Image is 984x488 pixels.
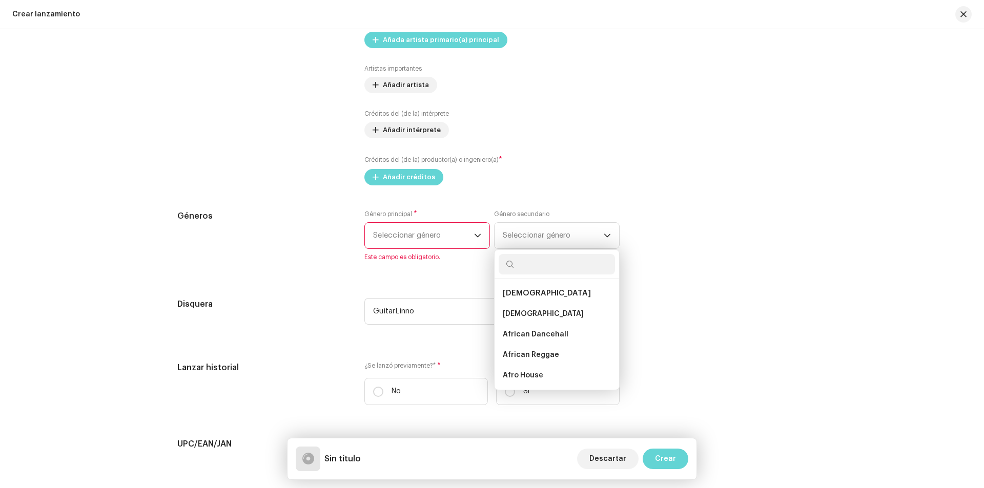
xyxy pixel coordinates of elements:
p: No [392,386,401,397]
li: Afro Soul [499,386,615,406]
button: Añada artista primario(a) principal [364,32,507,48]
label: Artistas importantes [364,65,422,73]
p: Sí [523,386,529,397]
span: Este campo es obligatorio. [364,253,490,261]
h5: Disquera [177,298,348,310]
span: Añada artista primario(a) principal [383,30,499,50]
label: Créditos del (de la) intérprete [364,110,449,118]
li: Afro House [499,365,615,386]
div: dropdown trigger [604,223,611,248]
span: African Reggae [503,350,559,360]
div: dropdown trigger [474,223,481,248]
h5: Géneros [177,210,348,222]
span: Añadir intérprete [383,120,441,140]
h5: UPC/EAN/JAN [177,438,348,450]
label: Género principal [364,210,417,218]
span: Afro House [503,370,543,380]
button: Descartar [577,449,639,469]
span: Añadir artista [383,75,429,95]
label: Género secundario [494,210,549,218]
span: Añadir créditos [383,167,435,187]
li: African [499,304,615,324]
h5: Sin título [324,453,361,465]
span: [DEMOGRAPHIC_DATA] [503,289,591,297]
span: Crear [655,449,676,469]
button: Añadir intérprete [364,122,449,138]
li: African Dancehall [499,324,615,345]
span: African Dancehall [503,329,568,340]
span: Seleccionar género [373,223,474,248]
button: Añadir créditos [364,169,443,185]
h5: Lanzar historial [177,362,348,374]
span: [DEMOGRAPHIC_DATA] [503,309,584,319]
small: Créditos del (de la) productor(a) o ingeniero(a) [364,157,499,163]
li: African Reggae [499,345,615,365]
button: Crear [643,449,688,469]
span: Seleccionar género [503,223,604,248]
button: Añadir artista [364,77,437,93]
span: Descartar [589,449,626,469]
label: ¿Se lanzó previamente?* [364,362,620,370]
